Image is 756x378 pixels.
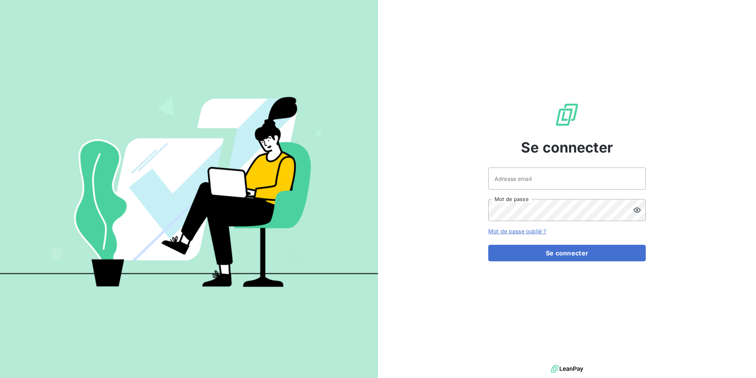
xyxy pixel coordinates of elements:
[488,228,546,235] a: Mot de passe oublié ?
[488,168,646,190] input: placeholder
[551,363,583,375] img: logo
[554,102,580,127] img: Logo LeanPay
[521,137,613,158] span: Se connecter
[488,245,646,261] button: Se connecter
